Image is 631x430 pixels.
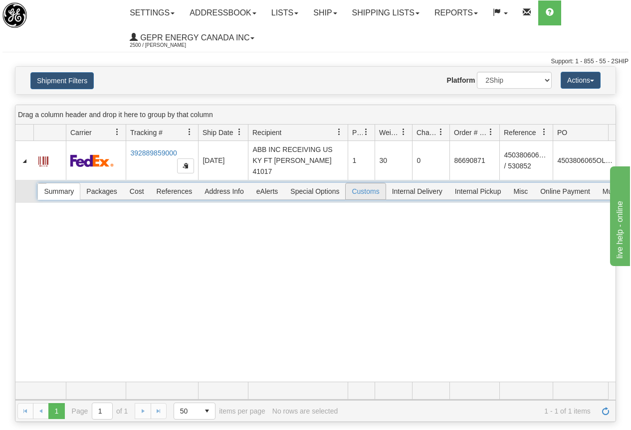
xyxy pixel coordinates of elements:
div: No rows are selected [272,407,338,415]
img: 2 - FedEx Express® [70,154,114,167]
div: live help - online [7,6,92,18]
td: 1 [348,141,375,180]
th: Press ctrl + space to group [348,125,375,141]
iframe: chat widget [608,164,630,266]
span: Packages [352,128,363,138]
a: Lists [264,0,306,25]
div: grid grouping header [15,105,616,125]
a: Shipping lists [345,0,427,25]
th: Press ctrl + space to group [499,125,553,141]
th: Press ctrl + space to group [248,125,348,141]
a: Label [38,152,48,168]
span: Order # / Ship Request # [454,128,487,138]
a: Tracking # filter column settings [181,124,198,141]
th: Press ctrl + space to group [375,125,412,141]
a: Refresh [598,403,614,419]
label: Platform [447,75,475,85]
span: eAlerts [250,183,284,199]
span: GEPR Energy Canada Inc [138,33,249,42]
td: 4503806065OLS9952332 [553,141,619,180]
th: Press ctrl + space to group [33,125,66,141]
span: Internal Delivery [386,183,448,199]
th: Press ctrl + space to group [126,125,198,141]
span: Address Info [199,183,250,199]
input: Page 1 [92,403,112,419]
td: 0 [412,141,449,180]
a: Collapse [19,156,29,166]
span: Reference [504,128,536,138]
span: 50 [180,406,193,416]
span: Page sizes drop down [174,403,215,420]
th: Press ctrl + space to group [412,125,449,141]
span: Internal Pickup [449,183,507,199]
span: Page 1 [48,403,64,419]
span: Summary [38,183,80,199]
a: 392889859000 [130,149,177,157]
span: items per page [174,403,265,420]
th: Press ctrl + space to group [66,125,126,141]
td: 30 [375,141,412,180]
a: PO filter column settings [602,124,619,141]
a: Weight filter column settings [395,124,412,141]
a: Carrier filter column settings [109,124,126,141]
span: Misc [507,183,534,199]
a: Order # / Ship Request # filter column settings [482,124,499,141]
a: Reports [427,0,485,25]
a: Recipient filter column settings [331,124,348,141]
a: Reference filter column settings [536,124,553,141]
span: Tracking # [130,128,163,138]
th: Press ctrl + space to group [553,125,619,141]
span: References [151,183,199,199]
span: PO [557,128,567,138]
span: Recipient [252,128,281,138]
span: Ship Date [203,128,233,138]
button: Actions [561,72,601,89]
span: Packages [80,183,123,199]
a: Packages filter column settings [358,124,375,141]
span: 2500 / [PERSON_NAME] [130,40,205,50]
a: GEPR Energy Canada Inc 2500 / [PERSON_NAME] [122,25,262,50]
span: Special Options [284,183,345,199]
button: Copy to clipboard [177,158,194,173]
span: Customs [346,183,385,199]
a: Addressbook [182,0,264,25]
a: Ship Date filter column settings [231,124,248,141]
span: Charge [417,128,437,138]
span: select [199,403,215,419]
td: ABB INC RECEIVING US KY FT [PERSON_NAME] 41017 [248,141,348,180]
td: 4503806065OLS9952332 / 530852 [499,141,553,180]
button: Shipment Filters [30,72,94,89]
td: [DATE] [198,141,248,180]
th: Press ctrl + space to group [449,125,499,141]
td: 86690871 [449,141,499,180]
div: Support: 1 - 855 - 55 - 2SHIP [2,57,629,66]
img: logo2500.jpg [2,2,27,28]
th: Press ctrl + space to group [198,125,248,141]
span: Online Payment [534,183,596,199]
a: Charge filter column settings [432,124,449,141]
span: Cost [124,183,150,199]
span: Carrier [70,128,92,138]
span: Page of 1 [72,403,128,420]
a: Settings [122,0,182,25]
span: Weight [379,128,400,138]
span: 1 - 1 of 1 items [345,407,591,415]
a: Ship [306,0,344,25]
